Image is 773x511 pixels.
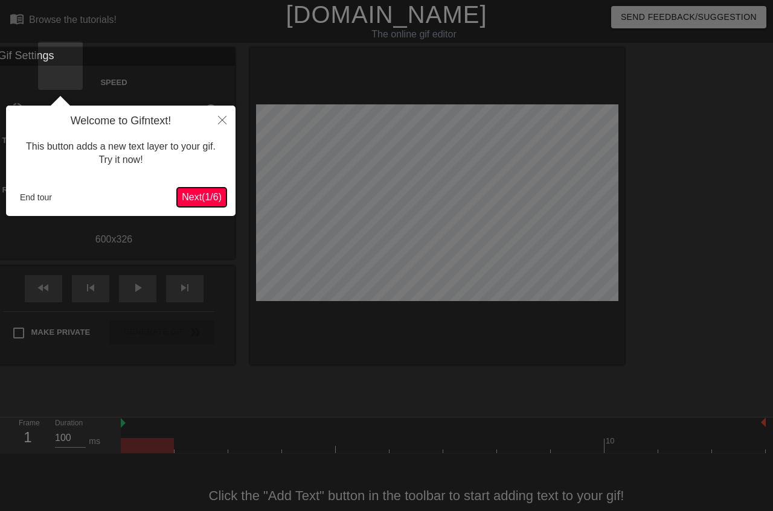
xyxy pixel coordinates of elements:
span: Next ( 1 / 6 ) [182,192,222,202]
button: End tour [15,188,57,206]
h4: Welcome to Gifntext! [15,115,226,128]
button: Next [177,188,226,207]
div: This button adds a new text layer to your gif. Try it now! [15,128,226,179]
button: Close [209,106,236,133]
